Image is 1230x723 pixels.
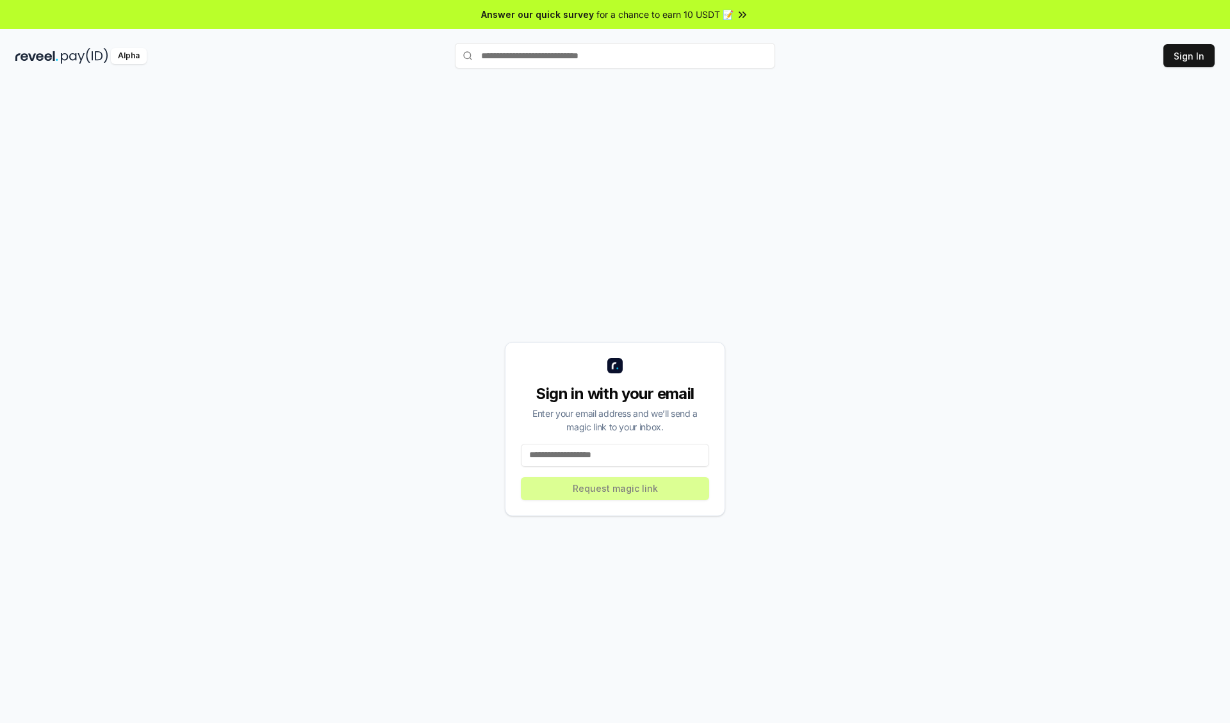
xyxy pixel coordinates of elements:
div: Enter your email address and we’ll send a magic link to your inbox. [521,407,709,434]
img: pay_id [61,48,108,64]
button: Sign In [1163,44,1215,67]
img: logo_small [607,358,623,373]
img: reveel_dark [15,48,58,64]
div: Sign in with your email [521,384,709,404]
div: Alpha [111,48,147,64]
span: for a chance to earn 10 USDT 📝 [596,8,734,21]
span: Answer our quick survey [481,8,594,21]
